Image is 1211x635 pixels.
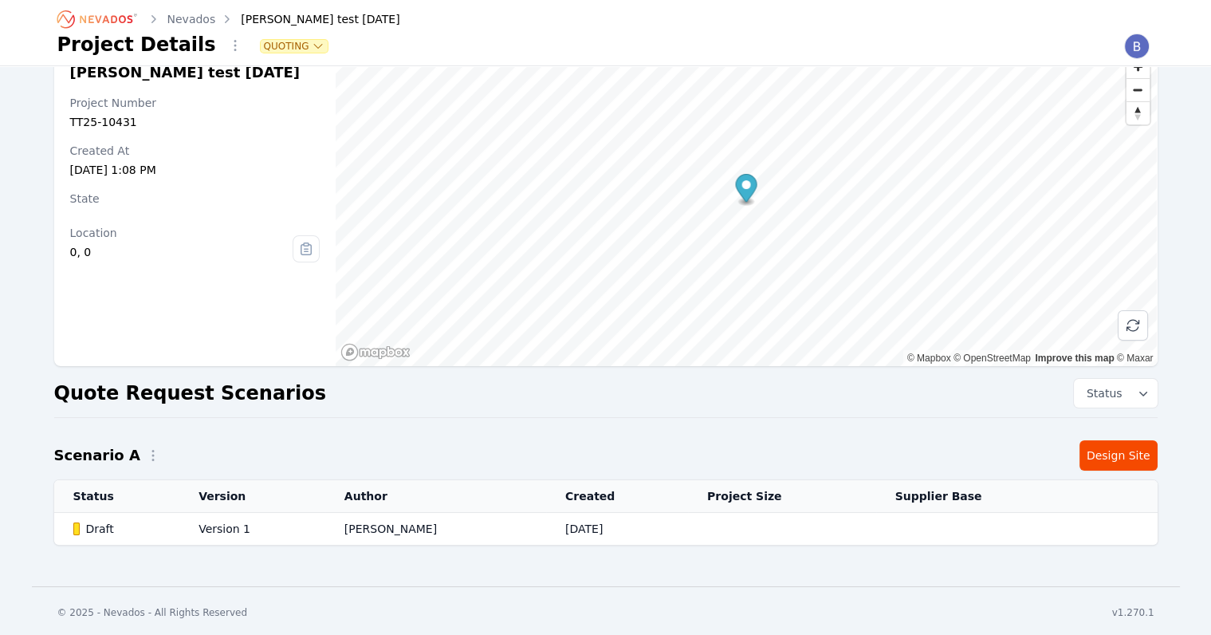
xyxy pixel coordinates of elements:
span: Zoom out [1126,79,1150,101]
a: Design Site [1079,440,1158,471]
tr: DraftVersion 1[PERSON_NAME][DATE] [54,513,1158,546]
th: Status [54,480,180,513]
td: [PERSON_NAME] [325,513,546,546]
div: Location [70,225,293,241]
button: Zoom out [1126,78,1150,101]
button: Quoting [261,40,328,53]
div: State [70,191,320,207]
a: Mapbox homepage [340,343,411,361]
h2: [PERSON_NAME] test [DATE] [70,63,320,82]
a: Mapbox [907,353,951,364]
th: Supplier Base [876,480,1087,513]
a: Maxar [1117,353,1154,364]
h2: Quote Request Scenarios [54,381,326,406]
th: Project Size [688,480,876,513]
img: Brittanie Jackson [1124,34,1150,59]
div: TT25-10431 [70,114,320,130]
canvas: Map [336,47,1157,366]
button: Reset bearing to north [1126,101,1150,124]
div: © 2025 - Nevados - All Rights Reserved [57,606,248,619]
th: Author [325,480,546,513]
button: Zoom in [1126,55,1150,78]
button: Status [1074,379,1158,408]
div: Draft [73,521,172,537]
div: Map marker [736,174,757,207]
div: [DATE] 1:08 PM [70,162,320,178]
div: Project Number [70,95,320,111]
th: Version [179,480,325,513]
a: Improve this map [1035,353,1114,364]
nav: Breadcrumb [57,6,400,32]
div: Created At [70,143,320,159]
a: Nevados [167,11,216,27]
span: Status [1080,385,1123,401]
div: [PERSON_NAME] test [DATE] [218,11,399,27]
td: Version 1 [179,513,325,546]
a: OpenStreetMap [953,353,1031,364]
h1: Project Details [57,32,216,57]
div: 0, 0 [70,244,293,260]
h2: Scenario A [54,444,140,467]
td: [DATE] [546,513,688,546]
span: Reset bearing to north [1126,102,1150,124]
div: v1.270.1 [1112,606,1154,619]
th: Created [546,480,688,513]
